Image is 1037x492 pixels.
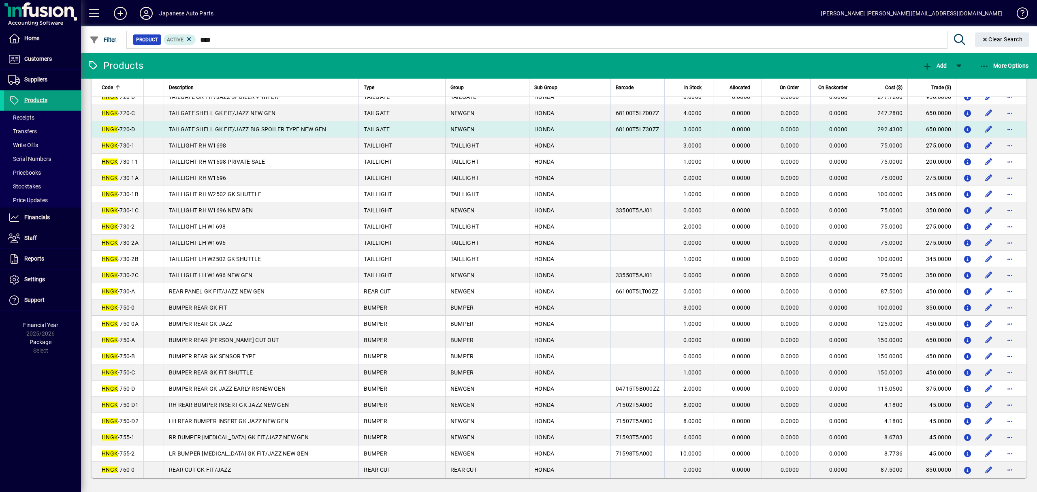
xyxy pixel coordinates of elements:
[8,156,51,162] span: Serial Numbers
[859,186,907,202] td: 100.0000
[534,191,554,197] span: HONDA
[1003,252,1016,265] button: More options
[982,285,995,298] button: Edit
[683,158,702,165] span: 1.0000
[364,321,387,327] span: BUMPER
[829,304,848,311] span: 0.0000
[169,272,253,278] span: TAILLIGHT LH W1696 NEW GEN
[4,152,81,166] a: Serial Numbers
[450,142,479,149] span: TAILLIGHT
[829,158,848,165] span: 0.0000
[732,110,751,116] span: 0.0000
[534,256,554,262] span: HONDA
[732,223,751,230] span: 0.0000
[8,128,37,135] span: Transfers
[781,142,799,149] span: 0.0000
[102,207,139,214] span: -730-1C
[169,175,226,181] span: TAILLIGHT RH W1696
[534,207,554,214] span: HONDA
[982,107,995,120] button: Edit
[450,321,474,327] span: BUMPER
[450,207,475,214] span: NEWGEN
[982,415,995,428] button: Edit
[975,32,1029,47] button: Clear
[781,126,799,133] span: 0.0000
[24,235,37,241] span: Staff
[364,175,392,181] span: TAILLIGHT
[102,83,139,92] div: Code
[781,175,799,181] span: 0.0000
[732,207,751,214] span: 0.0000
[982,236,995,249] button: Edit
[450,191,479,197] span: TAILLIGHT
[102,142,135,149] span: -730-1
[534,321,554,327] span: HONDA
[616,83,659,92] div: Barcode
[4,290,81,310] a: Support
[102,321,118,327] em: HNGK
[90,36,117,43] span: Filter
[1003,447,1016,460] button: More options
[169,142,226,149] span: TAILLIGHT RH W1698
[450,240,479,246] span: TAILLIGHT
[815,83,855,92] div: On Backorder
[4,249,81,269] a: Reports
[450,83,464,92] span: Group
[982,350,995,363] button: Edit
[781,272,799,278] span: 0.0000
[982,269,995,282] button: Edit
[24,255,44,262] span: Reports
[4,207,81,228] a: Financials
[450,126,475,133] span: NEWGEN
[102,256,139,262] span: -730-2B
[364,272,392,278] span: TAILLIGHT
[885,83,903,92] span: Cost ($)
[169,158,265,165] span: TAILLIGHT RH W1698 PRIVATE SALE
[907,267,956,283] td: 350.0000
[859,316,907,332] td: 125.0000
[683,256,702,262] span: 1.0000
[982,188,995,201] button: Edit
[136,36,158,44] span: Product
[534,288,554,295] span: HONDA
[450,94,476,100] span: TAILGATE
[982,204,995,217] button: Edit
[102,94,118,100] em: HNGK
[450,83,524,92] div: Group
[164,34,196,45] mat-chip: Activation Status: Active
[781,304,799,311] span: 0.0000
[931,83,951,92] span: Trade ($)
[683,110,702,116] span: 4.0000
[169,304,227,311] span: BUMPER REAR GK FIT
[169,83,354,92] div: Description
[364,304,387,311] span: BUMPER
[829,288,848,295] span: 0.0000
[534,83,557,92] span: Sub Group
[781,207,799,214] span: 0.0000
[102,207,118,214] em: HNGK
[102,126,135,133] span: -720-D
[683,191,702,197] span: 1.0000
[1003,171,1016,184] button: More options
[907,186,956,202] td: 345.0000
[534,223,554,230] span: HONDA
[818,83,847,92] span: On Backorder
[450,304,474,311] span: BUMPER
[616,126,659,133] span: 68100T5LZ30ZZ
[102,158,138,165] span: -730-11
[829,207,848,214] span: 0.0000
[683,272,702,278] span: 0.0000
[683,223,702,230] span: 2.0000
[169,240,226,246] span: TAILLIGHT LH W1696
[534,175,554,181] span: HONDA
[534,240,554,246] span: HONDA
[732,142,751,149] span: 0.0000
[102,83,113,92] span: Code
[907,299,956,316] td: 350.0000
[829,240,848,246] span: 0.0000
[732,175,751,181] span: 0.0000
[107,6,133,21] button: Add
[364,83,440,92] div: Type
[1003,366,1016,379] button: More options
[829,126,848,133] span: 0.0000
